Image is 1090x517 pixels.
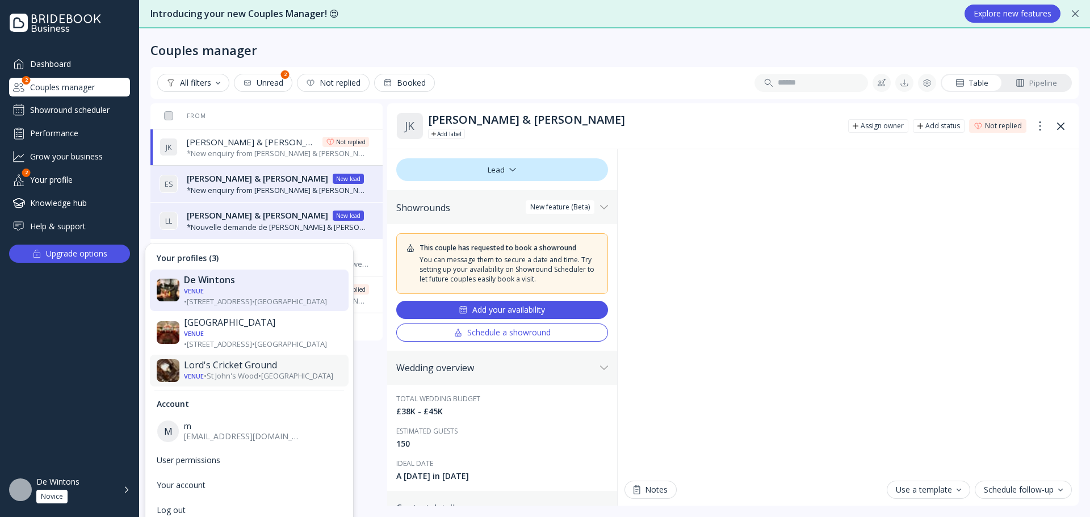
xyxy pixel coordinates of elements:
[9,194,130,212] a: Knowledge hub
[925,121,960,131] div: Add status
[396,438,608,449] div: 150
[187,209,328,221] span: [PERSON_NAME] & [PERSON_NAME]
[234,74,292,92] button: Unread
[184,372,204,381] div: Venue
[634,485,668,494] div: Notes
[428,113,839,127] div: [PERSON_NAME] & [PERSON_NAME]
[396,158,608,181] div: Lead
[530,203,590,212] div: New feature (Beta)
[974,9,1051,18] div: Explore new features
[184,360,342,371] div: Lord's Cricket Ground
[157,74,229,92] button: All filters
[396,362,596,373] div: Wedding overview
[150,394,349,414] div: Account
[187,173,328,184] span: [PERSON_NAME] & [PERSON_NAME]
[336,174,360,183] div: New lead
[157,279,179,302] img: dpr=1,fit=cover,g=face,w=30,h=30
[9,147,130,166] a: Grow your business
[184,421,194,431] span: m
[9,78,130,96] div: Couples manager
[187,185,369,196] div: *New enquiry from [PERSON_NAME] & [PERSON_NAME]:* Hi there! We were hoping to use the Bridebook c...
[281,70,290,79] div: 2
[184,317,342,328] div: [GEOGRAPHIC_DATA]
[624,149,1072,474] iframe: Chat
[46,246,107,262] div: Upgrade options
[187,136,318,148] span: [PERSON_NAME] & [PERSON_NAME]
[184,431,301,442] div: [EMAIL_ADDRESS][DOMAIN_NAME]
[396,112,424,140] div: J K
[243,78,283,87] div: Unread
[396,202,596,213] div: Showrounds
[306,78,360,87] div: Not replied
[150,248,349,268] div: Your profiles (3)
[160,212,178,230] div: L L
[9,101,130,119] a: Showround scheduler
[336,211,360,220] div: New lead
[36,477,79,487] div: De Wintons
[955,78,988,89] div: Table
[437,129,462,138] div: Add label
[160,138,178,156] div: J K
[396,323,608,342] button: Schedule a showround
[187,148,369,159] div: *New enquiry from [PERSON_NAME] & [PERSON_NAME]:* Hi there! We were hoping to use the Bridebook c...
[454,328,551,337] div: Schedule a showround
[9,245,130,263] button: Upgrade options
[861,121,904,131] div: Assign owner
[157,359,179,382] img: dpr=1,fit=cover,g=face,w=30,h=30
[396,301,608,319] button: Add your availability
[184,287,204,295] div: Venue
[9,170,130,189] div: Your profile
[420,255,598,284] div: You can message them to secure a date and time. Try setting up your availability on Showround Sch...
[41,492,63,501] div: Novice
[22,76,31,85] div: 2
[184,329,204,338] div: Venue
[157,455,342,465] div: User permissions
[157,480,342,490] div: Your account
[160,112,206,120] div: From
[396,394,608,403] div: Total wedding budget
[150,448,349,472] a: User permissions
[9,124,130,142] a: Performance
[624,481,677,499] button: Notes
[396,406,608,417] div: £38K - £45K
[150,473,349,497] a: Your account
[9,54,130,73] a: Dashboard
[984,485,1063,494] div: Schedule follow-up
[985,121,1022,131] div: Not replied
[896,485,961,494] div: Use a template
[157,322,179,344] img: dpr=1,fit=cover,g=face,w=30,h=30
[184,285,342,306] div: • [STREET_ADDRESS] • [GEOGRAPHIC_DATA]
[157,420,179,443] div: M
[887,481,970,499] button: Use a template
[184,274,342,285] div: De Wintons
[184,328,342,349] div: • [STREET_ADDRESS] • [GEOGRAPHIC_DATA]
[150,42,257,58] div: Couples manager
[336,137,366,146] div: Not replied
[383,78,426,87] div: Booked
[374,74,435,92] button: Booked
[150,7,953,20] div: Introducing your new Couples Manager! 😍
[396,502,596,514] div: Contact details
[459,305,545,314] div: Add your availability
[9,170,130,189] a: Your profile2
[965,5,1060,23] button: Explore new features
[396,426,608,436] div: Estimated guests
[396,459,608,468] div: Ideal date
[9,478,32,501] img: dpr=1,fit=cover,g=face,w=48,h=48
[297,74,370,92] button: Not replied
[9,217,130,236] a: Help & support
[396,470,608,482] div: A [DATE] in [DATE]
[157,505,342,515] div: Log out
[187,222,369,233] div: *Nouvelle demande de [PERSON_NAME] & [PERSON_NAME]:* Hello, we would like to book a showround via...
[184,371,342,382] div: • St John's Wood • [GEOGRAPHIC_DATA]
[160,175,178,193] div: E S
[9,78,130,96] a: Couples manager2
[1016,78,1057,89] div: Pipeline
[975,481,1072,499] button: Schedule follow-up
